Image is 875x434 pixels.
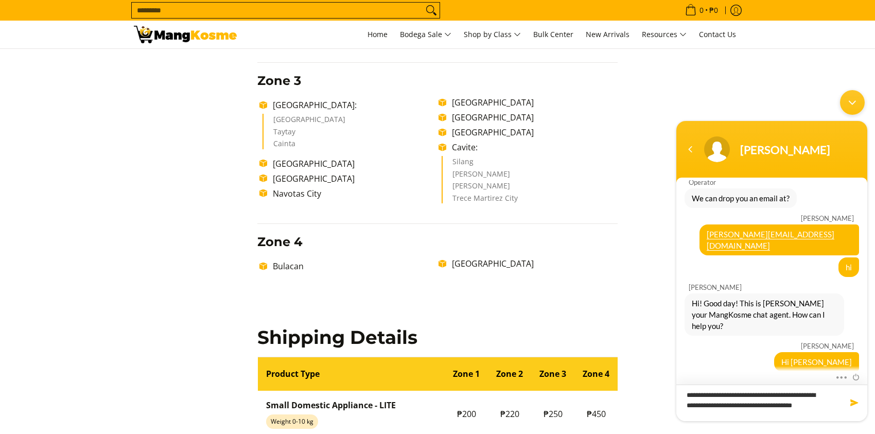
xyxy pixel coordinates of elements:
[395,21,457,48] a: Bodega Sale
[257,326,618,349] h2: Shipping Details
[544,408,563,420] span: ₱250
[362,21,393,48] a: Home
[637,21,692,48] a: Resources
[587,408,606,420] span: ₱450
[698,7,705,14] span: 0
[452,158,608,170] li: Silang
[266,414,318,429] span: Weight 0-10 kg
[581,21,635,48] a: New Arrivals
[539,368,566,379] strong: Zone 3
[452,170,608,183] li: [PERSON_NAME]
[266,368,320,379] strong: Product Type
[268,187,439,200] li: Navotas City
[533,29,573,39] span: Bulk Center
[528,21,579,48] a: Bulk Center
[266,400,396,411] strong: Small Domestic Appliance - LITE
[447,257,618,270] li: [GEOGRAPHIC_DATA]
[452,182,608,195] li: [PERSON_NAME]
[464,28,521,41] span: Shop by Class
[459,21,526,48] a: Shop by Class
[134,26,237,43] img: Shipping policy | Mang Kosme
[586,29,629,39] span: New Arrivals
[452,195,608,204] li: Trece Martirez City
[447,126,618,138] li: [GEOGRAPHIC_DATA]
[642,28,687,41] span: Resources
[268,158,439,170] li: [GEOGRAPHIC_DATA]
[257,234,618,250] h3: Zone 4
[447,141,618,153] li: Cavite:
[699,29,736,39] span: Contact Us
[447,96,618,109] li: [GEOGRAPHIC_DATA]
[583,368,609,379] strong: Zone 4
[268,172,439,185] li: [GEOGRAPHIC_DATA]
[273,128,429,141] li: Taytay
[273,116,429,128] li: [GEOGRAPHIC_DATA]
[708,7,720,14] span: ₱0
[257,73,618,89] h3: Zone 3
[268,99,439,111] li: [GEOGRAPHIC_DATA]:
[496,368,523,379] strong: Zone 2
[400,28,451,41] span: Bodega Sale
[273,140,429,149] li: Cainta
[447,111,618,124] li: [GEOGRAPHIC_DATA]
[453,368,480,379] strong: Zone 1
[500,408,519,420] span: ₱220
[247,21,741,48] nav: Main Menu
[423,3,440,18] button: Search
[682,5,721,16] span: •
[694,21,741,48] a: Contact Us
[268,260,439,272] li: Bulacan
[367,29,388,39] span: Home
[671,85,872,426] iframe: SalesIQ Chatwindow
